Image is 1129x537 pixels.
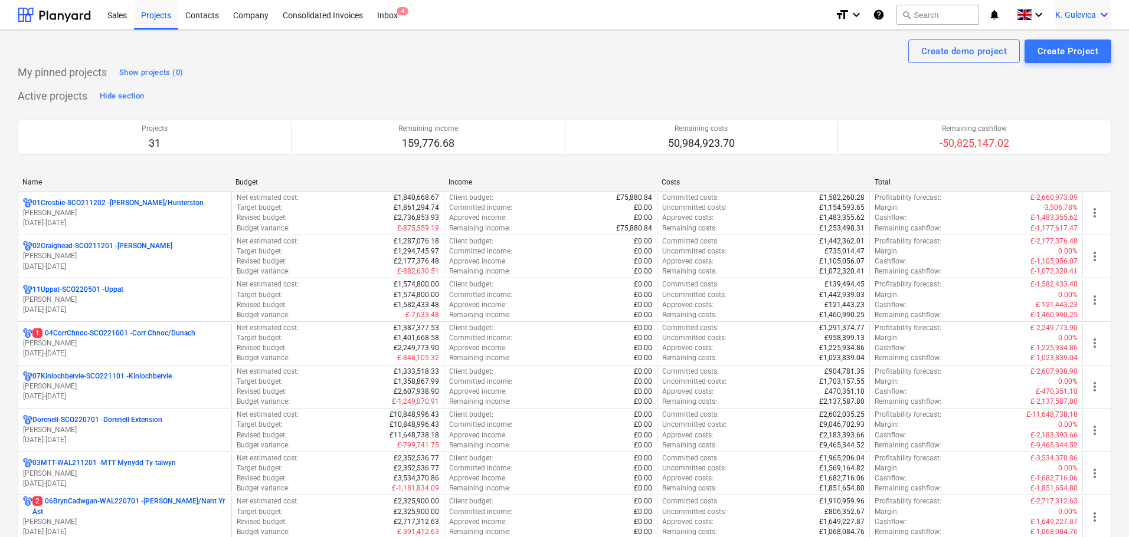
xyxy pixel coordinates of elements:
[875,440,941,450] p: Remaining cashflow :
[662,236,719,246] p: Committed costs :
[875,353,941,363] p: Remaining cashflow :
[394,236,439,246] p: £1,287,076.18
[1030,440,1078,450] p: £-9,465,344.52
[398,136,458,150] p: 159,776.68
[616,223,652,233] p: £75,880.84
[875,420,899,430] p: Margin :
[819,463,865,473] p: £1,569,164.82
[634,323,652,333] p: £0.00
[237,430,287,440] p: Revised budget :
[849,8,863,22] i: keyboard_arrow_down
[634,213,652,223] p: £0.00
[394,453,439,463] p: £2,352,536.77
[449,193,493,203] p: Client budget :
[23,435,227,445] p: [DATE] - [DATE]
[392,397,439,407] p: £-1,249,070.91
[1088,206,1102,220] span: more_vert
[237,266,290,276] p: Budget variance :
[1036,300,1078,310] p: £-121,443.23
[237,463,283,473] p: Target budget :
[634,343,652,353] p: £0.00
[32,371,172,381] p: 07Kinlochbervie-SCO221101 - Kinlochbervie
[237,397,290,407] p: Budget variance :
[23,338,227,348] p: [PERSON_NAME]
[237,353,290,363] p: Budget variance :
[819,430,865,440] p: £2,183,393.66
[662,256,714,266] p: Approved costs :
[449,256,507,266] p: Approved income :
[394,213,439,223] p: £2,736,853.93
[1043,203,1078,213] p: -3,506.78%
[449,323,493,333] p: Client budget :
[662,290,727,300] p: Uncommitted costs :
[23,285,227,315] div: 11Uppat-SCO220501 -Uppat[PERSON_NAME][DATE]-[DATE]
[237,377,283,387] p: Target budget :
[1058,246,1078,256] p: 0.00%
[668,136,735,150] p: 50,984,923.70
[875,463,899,473] p: Margin :
[662,367,719,377] p: Committed costs :
[662,430,714,440] p: Approved costs :
[819,310,865,320] p: £1,460,990.25
[23,198,32,208] div: Project has multi currencies enabled
[394,323,439,333] p: £1,387,377.53
[824,333,865,343] p: £958,399.13
[394,387,439,397] p: £2,607,938.90
[449,236,493,246] p: Client budget :
[23,371,227,401] div: 07Kinlochbervie-SCO221101 -Kinlochbervie[PERSON_NAME][DATE]-[DATE]
[875,290,899,300] p: Margin :
[23,469,227,479] p: [PERSON_NAME]
[634,377,652,387] p: £0.00
[875,236,941,246] p: Profitability forecast :
[662,266,717,276] p: Remaining costs :
[634,333,652,343] p: £0.00
[23,517,227,527] p: [PERSON_NAME]
[449,246,512,256] p: Committed income :
[824,387,865,397] p: £470,351.10
[23,391,227,401] p: [DATE] - [DATE]
[634,279,652,289] p: £0.00
[23,285,32,295] div: Project has multi currencies enabled
[449,430,507,440] p: Approved income :
[662,453,719,463] p: Committed costs :
[662,387,714,397] p: Approved costs :
[449,367,493,377] p: Client budget :
[32,458,176,468] p: 03MTT-WAL211201 - MTT Mynydd Ty-talwyn
[22,178,226,186] div: Name
[875,266,941,276] p: Remaining cashflow :
[662,343,714,353] p: Approved costs :
[449,343,507,353] p: Approved income :
[634,387,652,397] p: £0.00
[1055,10,1096,19] span: K. Gulevica
[662,377,727,387] p: Uncommitted costs :
[819,213,865,223] p: £1,483,355.62
[921,44,1007,59] div: Create demo project
[23,458,227,488] div: 03MTT-WAL211201 -MTT Mynydd Ty-talwyn[PERSON_NAME][DATE]-[DATE]
[394,203,439,213] p: £1,861,294.74
[449,387,507,397] p: Approved income :
[449,290,512,300] p: Committed income :
[662,203,727,213] p: Uncommitted costs :
[1058,420,1078,430] p: 0.00%
[875,203,899,213] p: Margin :
[394,367,439,377] p: £1,333,518.33
[819,420,865,430] p: £9,046,702.93
[819,203,865,213] p: £1,154,593.65
[875,377,899,387] p: Margin :
[662,279,719,289] p: Committed costs :
[449,397,510,407] p: Remaining income :
[394,333,439,343] p: £1,401,668.58
[873,8,885,22] i: Knowledge base
[634,300,652,310] p: £0.00
[97,87,147,106] button: Hide section
[662,420,727,430] p: Uncommitted costs :
[237,246,283,256] p: Target budget :
[875,193,941,203] p: Profitability forecast :
[875,300,907,310] p: Cashflow :
[1088,466,1102,480] span: more_vert
[23,198,227,228] div: 01Crosbie-SCO211202 -[PERSON_NAME]/Hunterston[PERSON_NAME][DATE]-[DATE]
[449,266,510,276] p: Remaining income :
[1070,480,1129,537] iframe: Chat Widget
[634,453,652,463] p: £0.00
[23,348,227,358] p: [DATE] - [DATE]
